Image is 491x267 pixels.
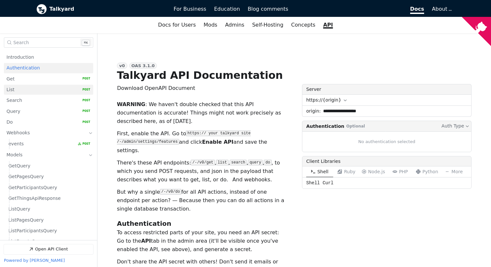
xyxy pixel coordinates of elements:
[210,4,244,15] a: Education
[191,160,215,165] code: /-/v0/get
[8,139,90,149] a: events POST
[6,117,90,127] a: Do POST
[214,6,240,12] span: Education
[344,169,355,174] span: Ruby
[78,88,90,92] span: POST
[117,63,127,69] div: v0
[36,4,165,14] a: Talkyard logoTalkyard
[202,139,233,145] strong: Enable API
[319,19,337,30] a: API
[368,169,385,174] span: Node.js
[432,6,451,12] a: About
[6,74,90,84] a: Get POST
[6,108,20,115] p: Query
[6,54,34,60] p: Introduction
[302,156,472,166] div: Client Libraries
[6,52,90,62] a: Introduction
[292,4,428,15] a: Docs
[117,101,281,124] i: : We haven't double checked that this API documentation is accurate! Things might not work precis...
[84,41,86,45] span: ⌘
[8,206,30,212] p: ListQuery
[8,215,90,225] a: ListPagesQuery
[117,84,195,92] button: Download OpenAPI Document
[8,239,45,245] p: ListEventsQuery
[78,98,90,103] span: POST
[422,169,438,174] span: Python
[264,160,271,165] code: do
[8,141,24,147] p: events
[8,195,61,201] p: GetThingsApiResponse
[248,160,262,165] code: query
[302,84,472,94] label: Server
[82,40,90,46] kbd: k
[160,189,182,194] code: /-/v0/do
[4,244,93,254] a: Open API Client
[8,172,90,182] a: GetPagesQuery
[6,96,90,106] a: Search POST
[6,65,40,71] p: Authentication
[8,193,90,203] a: GetThingsApiResponse
[441,122,470,130] button: Auth Type
[78,77,90,81] span: POST
[302,131,472,152] div: No authentication selected
[8,185,57,191] p: GetParticipantsQuery
[287,19,320,30] a: Concepts
[78,109,90,114] span: POST
[117,159,286,184] p: There's these API endpoints: , , , , , to which you send POST requests, and json in the payload t...
[6,98,22,104] p: Search
[8,183,90,193] a: GetParticipantsQuery
[440,166,467,177] button: More
[302,177,472,189] div: Shell Curl
[8,228,57,234] p: ListParticipantsQuery
[248,19,287,30] a: Self-Hosting
[8,204,90,214] a: ListQuery
[117,219,286,228] h2: Authentication
[6,85,90,95] a: List POST
[6,76,15,82] p: Get
[129,63,157,69] div: OAS 3.1.0
[399,169,408,174] span: PHP
[8,217,44,223] p: ListPagesQuery
[306,123,344,129] span: Authentication
[216,160,228,165] code: list
[302,106,321,116] span: origin
[8,226,90,236] a: ListParticipantsQuery
[154,19,200,30] a: Docs for Users
[13,40,29,45] span: Search
[36,4,47,14] img: Talkyard logo
[78,120,90,125] span: POST
[6,128,82,139] a: Webhooks
[6,150,82,160] a: Models
[8,174,44,180] p: GetPagesQuery
[6,119,13,125] p: Do
[6,63,90,73] a: Authentication
[410,6,424,14] span: Docs
[117,188,286,213] p: But why a single for all API actions, instead of one endpoint per action? — Because then you can ...
[8,237,90,247] a: ListEventsQuery
[230,160,246,165] code: search
[6,130,30,136] p: Webhooks
[317,169,328,174] span: Shell
[4,258,65,263] a: Powered by [PERSON_NAME]
[221,19,248,30] a: Admins
[117,228,286,254] p: To access restricted parts of your site, you need an API secret: Go to the tab in the admin area ...
[8,163,31,169] p: GetQuery
[302,95,471,105] button: https://{origin}
[200,19,221,30] a: Mods
[117,129,286,155] p: First, enable the API. Go to and click and save the settings.
[170,4,210,15] a: For Business
[117,69,283,81] h1: Talkyard API Documentation
[345,123,366,129] span: Optional
[141,238,151,244] strong: API
[6,106,90,116] a: Query POST
[8,161,90,171] a: GetQuery
[248,6,288,12] span: Blog comments
[321,106,471,116] input: origin
[117,101,145,107] b: WARNING
[244,4,292,15] a: Blog comments
[49,5,165,13] b: Talkyard
[6,87,14,93] p: List
[117,131,251,144] code: https:// your talkyard site /-/admin/settings/features
[78,142,90,146] span: POST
